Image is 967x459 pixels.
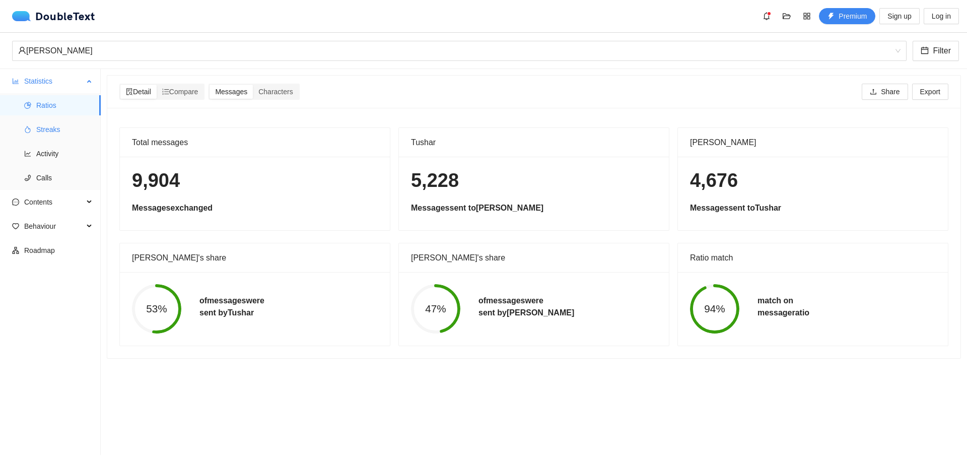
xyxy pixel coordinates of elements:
h5: Messages exchanged [132,202,378,214]
button: Sign up [879,8,919,24]
div: [PERSON_NAME]'s share [411,243,657,272]
button: bell [758,8,775,24]
span: folder-open [779,12,794,20]
span: Log in [932,11,951,22]
div: [PERSON_NAME] [690,128,936,157]
span: Ratios [36,95,93,115]
span: thunderbolt [827,13,835,21]
span: file-search [126,88,133,95]
div: Total messages [132,128,378,157]
span: bell [759,12,774,20]
span: user [18,46,26,54]
h1: 9,904 [132,169,378,192]
span: Premium [839,11,867,22]
div: Ratio match [690,243,936,272]
span: Compare [162,88,198,96]
span: Detail [126,88,151,96]
button: Log in [924,8,959,24]
button: calendarFilter [913,41,959,61]
span: 94% [690,304,739,314]
h5: Messages sent to Tushar [690,202,936,214]
button: folder-open [779,8,795,24]
h5: of messages were sent by Tushar [199,295,264,319]
span: upload [870,88,877,96]
span: Share [881,86,900,97]
span: apartment [12,247,19,254]
h5: of messages were sent by [PERSON_NAME] [478,295,574,319]
div: [PERSON_NAME]'s share [132,243,378,272]
h5: match on message ratio [757,295,809,319]
span: Tushar Bhatt [18,41,901,60]
a: logoDoubleText [12,11,95,21]
span: Streaks [36,119,93,140]
div: Tushar [411,128,657,157]
span: appstore [799,12,814,20]
span: Export [920,86,940,97]
span: Activity [36,144,93,164]
span: pie-chart [24,102,31,109]
button: uploadShare [862,84,908,100]
span: Sign up [887,11,911,22]
span: message [12,199,19,206]
button: thunderboltPremium [819,8,875,24]
span: 53% [132,304,181,314]
span: Roadmap [24,240,93,260]
h5: Messages sent to [PERSON_NAME] [411,202,657,214]
span: Characters [258,88,293,96]
div: DoubleText [12,11,95,21]
span: Statistics [24,71,84,91]
span: phone [24,174,31,181]
span: Contents [24,192,84,212]
span: fire [24,126,31,133]
h1: 4,676 [690,169,936,192]
div: [PERSON_NAME] [18,41,891,60]
span: ordered-list [162,88,169,95]
span: Messages [215,88,247,96]
span: calendar [921,46,929,56]
span: bar-chart [12,78,19,85]
span: Behaviour [24,216,84,236]
span: line-chart [24,150,31,157]
span: heart [12,223,19,230]
button: Export [912,84,948,100]
button: appstore [799,8,815,24]
span: 47% [411,304,460,314]
h1: 5,228 [411,169,657,192]
img: logo [12,11,35,21]
span: Calls [36,168,93,188]
span: Filter [933,44,951,57]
